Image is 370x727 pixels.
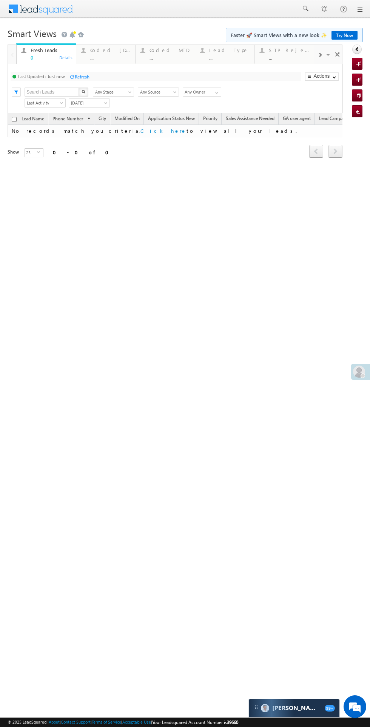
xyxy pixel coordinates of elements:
[254,45,314,64] a: STP Rejection Reason...
[111,114,143,124] a: Modified On
[69,98,110,108] a: [DATE]
[261,704,269,712] img: Carter
[59,54,73,61] div: Details
[150,47,190,53] div: Coded MTD
[328,145,342,158] span: next
[135,45,195,64] a: Coded MTD...
[328,146,342,158] a: next
[183,87,220,97] div: Owner Filter
[253,704,259,710] img: carter-drag
[16,43,76,65] a: Fresh Leads0Details
[209,55,250,60] div: ...
[150,55,190,60] div: ...
[138,87,179,97] div: Lead Source Filter
[49,114,94,124] a: Phone Number (sorted ascending)
[122,719,151,724] a: Acceptable Use
[76,45,136,64] a: Coded [DATE]...
[305,72,339,81] button: Actions
[138,89,176,95] span: Any Source
[140,128,187,134] a: Click here
[25,98,66,108] a: Last Activity
[315,114,354,124] a: Lead Campaign
[309,145,323,158] span: prev
[199,114,221,124] a: Priority
[12,117,17,122] input: Check all records
[8,149,18,155] div: Show
[248,699,340,718] div: carter-dragCarter[PERSON_NAME]99+
[99,115,106,121] span: City
[90,47,131,53] div: Coded [DATE]
[69,100,107,106] span: [DATE]
[8,27,57,39] span: Smart Views
[231,31,358,39] span: Faster 🚀 Smart Views with a new look ✨
[25,149,37,157] span: 25
[93,87,134,97] div: Lead Stage Filter
[31,55,71,60] div: 0
[319,115,350,121] span: Lead Campaign
[49,719,60,724] a: About
[279,114,314,124] a: GA user agent
[92,719,121,724] a: Terms of Service
[144,114,199,124] a: Application Status New
[269,55,310,60] div: ...
[183,88,221,97] input: Type to Search
[82,90,85,94] img: Search
[18,115,48,124] a: Lead Name
[25,88,79,97] input: Search Leads
[18,74,65,79] div: Last Updated : Just now
[53,148,113,157] div: 0 - 0 of 0
[93,89,131,95] span: Any Stage
[195,45,255,64] a: Lead Type...
[25,100,63,106] span: Last Activity
[227,719,238,725] span: 39660
[90,55,131,60] div: ...
[114,115,140,121] span: Modified On
[269,47,310,53] div: STP Rejection Reason
[283,115,311,121] span: GA user agent
[93,88,134,97] a: Any Stage
[8,719,238,726] span: © 2025 LeadSquared | | | | |
[331,31,358,40] a: Try Now
[31,47,71,53] div: Fresh Leads
[226,115,274,121] span: Sales Assistance Needed
[309,146,323,158] a: prev
[325,705,335,712] span: 99+
[222,114,278,124] a: Sales Assistance Needed
[95,114,110,124] a: City
[152,719,238,725] span: Your Leadsquared Account Number is
[84,116,90,122] span: (sorted ascending)
[61,719,91,724] a: Contact Support
[52,116,83,121] span: Phone Number
[148,115,195,121] span: Application Status New
[203,115,217,121] span: Priority
[37,151,43,154] span: select
[138,88,179,97] a: Any Source
[75,74,89,80] div: Refresh
[211,88,220,95] a: Show All Items
[272,704,321,712] span: Carter
[209,47,250,53] div: Lead Type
